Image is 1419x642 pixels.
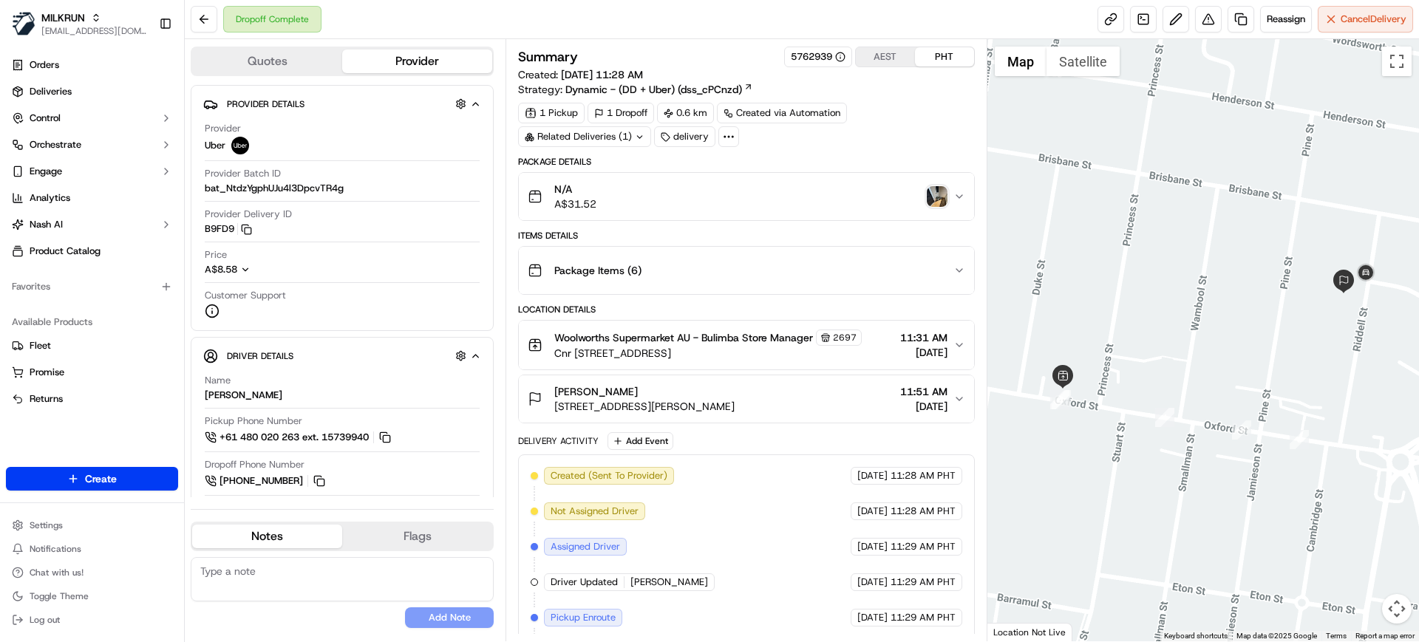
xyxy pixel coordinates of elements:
span: Customer Support [205,289,286,302]
a: Fleet [12,339,172,352]
button: Map camera controls [1382,594,1412,624]
span: 11:28 AM PHT [891,469,956,482]
span: Price [205,248,227,262]
button: Engage [6,160,178,183]
span: [PHONE_NUMBER] [220,474,303,488]
div: Location Details [518,304,974,315]
button: PHT [915,47,974,66]
div: [PERSON_NAME] [205,389,282,402]
a: Open this area in Google Maps (opens a new window) [991,622,1040,641]
button: Promise [6,361,178,384]
span: Dropoff Phone Number [205,458,304,471]
button: Reassign [1260,6,1312,33]
span: [DATE] [857,576,888,589]
span: Cancel Delivery [1341,13,1406,26]
span: 11:31 AM [900,330,947,345]
div: 1 Dropoff [588,103,654,123]
span: 11:29 AM PHT [891,576,956,589]
span: Created: [518,67,643,82]
span: [PERSON_NAME] [630,576,708,589]
button: Control [6,106,178,130]
span: Provider [205,122,241,135]
img: photo_proof_of_delivery image [927,186,947,207]
div: Created via Automation [717,103,847,123]
div: 4 [1155,408,1174,427]
button: Notes [192,525,342,548]
button: Returns [6,387,178,411]
span: [DATE] [857,540,888,553]
div: Package Details [518,156,974,168]
span: Dynamic - (DD + Uber) (dss_cPCnzd) [565,82,742,97]
a: Returns [12,392,172,406]
div: Available Products [6,310,178,334]
span: Created (Sent To Provider) [551,469,667,482]
span: Pickup Phone Number [205,414,302,428]
a: +61 480 020 263 ext. 15739940 [205,429,393,445]
button: Create [6,467,178,491]
button: Keyboard shortcuts [1164,631,1228,641]
span: Name [205,374,231,387]
span: [STREET_ADDRESS][PERSON_NAME] [554,399,735,414]
a: Product Catalog [6,239,178,263]
span: Cnr [STREET_ADDRESS] [554,346,862,361]
button: Orchestrate [6,133,178,157]
span: A$31.52 [554,197,596,211]
button: Log out [6,609,178,630]
span: 11:28 AM PHT [891,505,956,518]
button: [PERSON_NAME][STREET_ADDRESS][PERSON_NAME]11:51 AM[DATE] [519,375,973,423]
div: 5 [1290,430,1309,449]
span: Provider Delivery ID [205,208,292,221]
span: Driver Updated [551,576,618,589]
a: [PHONE_NUMBER] [205,473,327,489]
div: delivery [654,126,715,147]
img: uber-new-logo.jpeg [231,137,249,154]
button: Woolworths Supermarket AU - Bulimba Store Manager2697Cnr [STREET_ADDRESS]11:31 AM[DATE] [519,321,973,369]
span: Nash AI [30,218,63,231]
button: CancelDelivery [1318,6,1413,33]
span: Not Assigned Driver [551,505,639,518]
span: N/A [554,182,596,197]
span: 2697 [833,332,857,344]
a: Orders [6,53,178,77]
span: Provider Details [227,98,304,110]
button: Provider Details [203,92,481,116]
button: Settings [6,515,178,536]
button: Driver Details [203,344,481,368]
div: 1 [1232,420,1251,440]
button: A$8.58 [205,263,335,276]
span: Orchestrate [30,138,81,151]
span: Settings [30,519,63,531]
div: 3 [1050,390,1069,409]
span: A$8.58 [205,263,237,276]
button: AEST [856,47,915,66]
button: Add Event [608,432,673,450]
button: Fleet [6,334,178,358]
span: Engage [30,165,62,178]
span: [PERSON_NAME] [554,384,638,399]
span: Package Items ( 6 ) [554,263,642,278]
button: Show satellite imagery [1047,47,1120,76]
button: N/AA$31.52photo_proof_of_delivery image [519,173,973,220]
span: [DATE] [900,345,947,360]
span: +61 480 020 263 ext. 15739940 [220,431,369,444]
span: Notifications [30,543,81,555]
span: [DATE] [900,399,947,414]
span: [DATE] 11:28 AM [561,68,643,81]
span: Driver Details [227,350,293,362]
h3: Summary [518,50,578,64]
a: Deliveries [6,80,178,103]
button: Toggle Theme [6,586,178,607]
div: Strategy: [518,82,753,97]
button: Quotes [192,49,342,73]
button: Nash AI [6,213,178,236]
button: Toggle fullscreen view [1382,47,1412,76]
span: Reassign [1267,13,1305,26]
div: 0.6 km [657,103,714,123]
span: Toggle Theme [30,590,89,602]
span: Returns [30,392,63,406]
button: B9FD9 [205,222,252,236]
span: MILKRUN [41,10,85,25]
